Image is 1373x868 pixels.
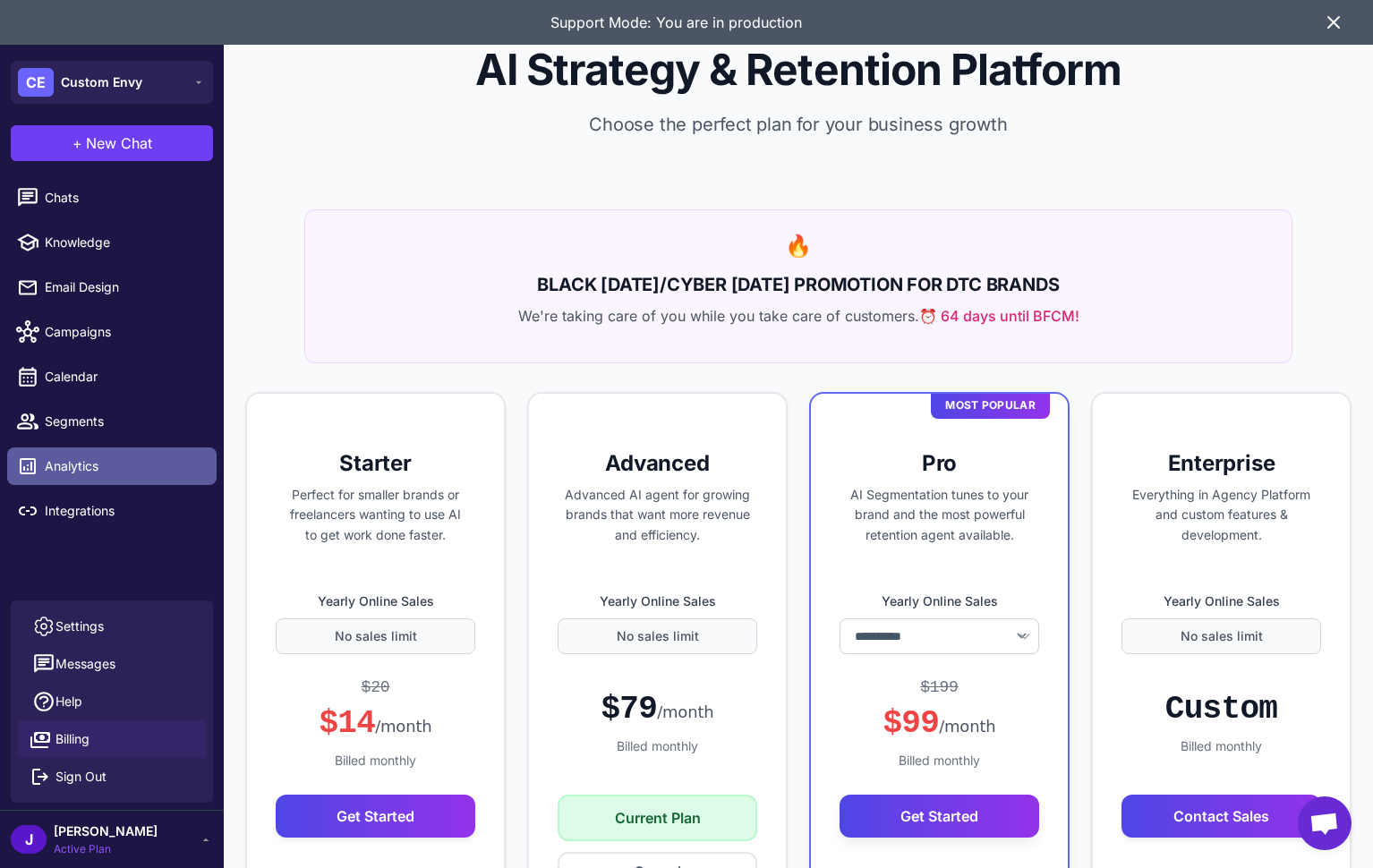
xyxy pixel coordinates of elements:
span: No sales limit [1181,626,1263,646]
span: + [72,132,82,154]
a: Segments [7,403,217,440]
p: Advanced AI agent for growing brands that want more revenue and efficiency. [558,485,757,546]
h1: AI Strategy & Retention Platform [252,43,1344,97]
button: Get Started [276,795,475,838]
span: Custom Envy [61,72,142,92]
span: ⏰ 64 days until BFCM! [919,305,1079,327]
div: Custom [1165,689,1277,729]
span: [PERSON_NAME] [54,821,158,841]
p: Perfect for smaller brands or freelancers wanting to use AI to get work done faster. [276,485,475,546]
span: Analytics [45,456,202,476]
span: Chats [45,188,202,208]
div: Billed monthly [840,751,1039,770]
label: Yearly Online Sales [840,591,1039,611]
span: 🔥 [785,233,812,259]
div: $99 [883,703,995,744]
a: Calendar [7,358,217,396]
div: J [11,825,47,854]
button: Messages [18,645,206,683]
p: Choose the perfect plan for your business growth [252,111,1344,138]
div: $199 [920,676,959,700]
p: AI Segmentation tunes to your brand and the most powerful retention agent available. [840,485,1039,546]
span: Help [55,692,82,711]
button: Get Started [840,795,1039,838]
span: Active Plan [54,841,158,857]
button: Sign Out [18,758,206,796]
div: Open chat [1298,796,1352,850]
span: Settings [55,617,104,636]
span: Calendar [45,367,202,387]
a: Chats [7,179,217,217]
span: /month [375,717,431,736]
span: Campaigns [45,322,202,342]
h2: BLACK [DATE]/CYBER [DATE] PROMOTION FOR DTC BRANDS [327,271,1270,298]
div: $20 [362,676,390,700]
a: Analytics [7,447,217,485]
div: Billed monthly [558,736,757,756]
div: $14 [319,703,431,744]
span: /month [939,717,995,736]
p: We're taking care of you while you take care of customers. [327,305,1270,327]
h3: Pro [840,449,1039,478]
span: Messages [55,654,115,674]
button: Contact Sales [1121,795,1321,838]
label: Yearly Online Sales [558,591,757,611]
div: CE [18,68,54,97]
span: Sign Out [55,767,107,787]
button: +New Chat [11,125,213,161]
a: Integrations [7,492,217,530]
div: $79 [601,689,713,729]
span: No sales limit [617,626,699,646]
a: Email Design [7,268,217,306]
span: Segments [45,412,202,431]
a: Knowledge [7,224,217,261]
span: Knowledge [45,233,202,252]
span: /month [657,702,713,721]
span: Integrations [45,501,202,521]
a: Help [18,683,206,720]
label: Yearly Online Sales [276,591,475,611]
button: CECustom Envy [11,61,213,104]
button: Current Plan [558,795,757,841]
h3: Enterprise [1121,449,1321,478]
h3: Advanced [558,449,757,478]
div: Billed monthly [276,751,475,770]
div: Billed monthly [1121,736,1321,756]
span: Email Design [45,277,202,297]
p: Everything in Agency Platform and custom features & development. [1121,485,1321,546]
span: New Chat [86,132,152,154]
label: Yearly Online Sales [1121,591,1321,611]
a: Campaigns [7,313,217,351]
div: Most Popular [931,392,1050,419]
h3: Starter [276,449,475,478]
span: Billing [55,729,90,749]
span: No sales limit [335,626,417,646]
